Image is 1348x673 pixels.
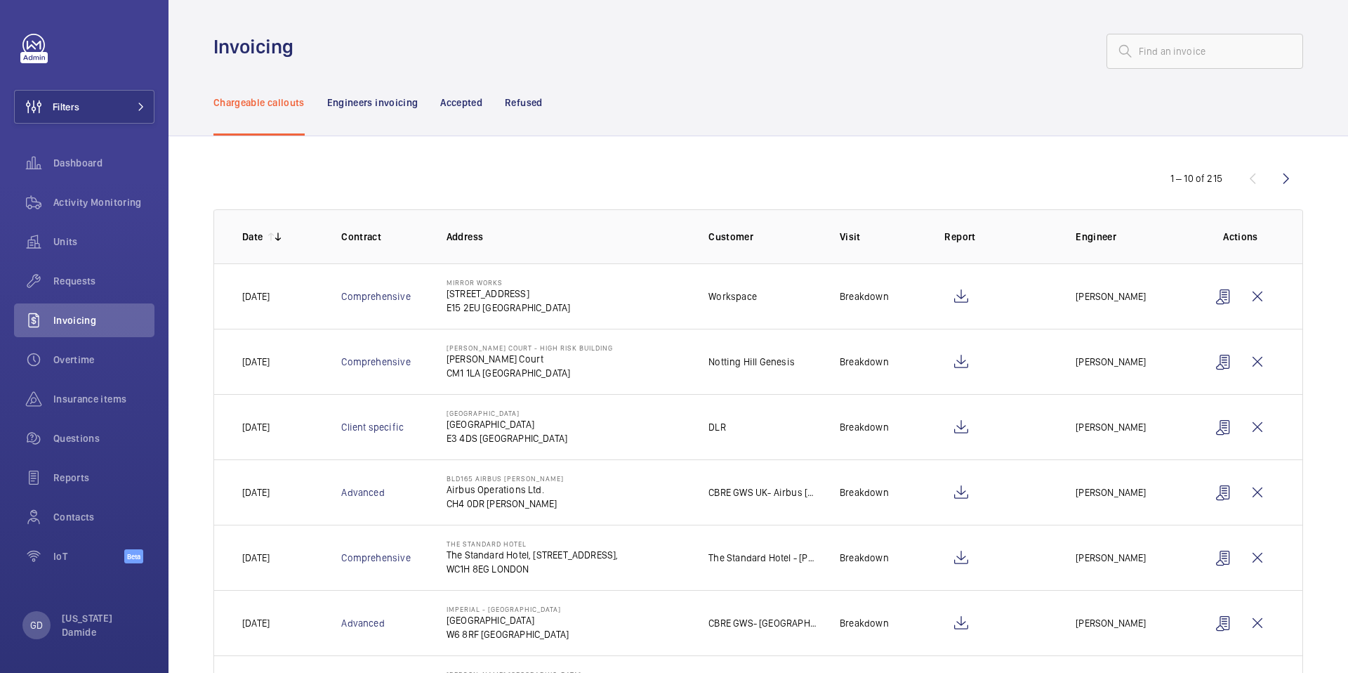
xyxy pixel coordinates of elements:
[242,230,263,244] p: Date
[1076,485,1146,499] p: [PERSON_NAME]
[447,417,567,431] p: [GEOGRAPHIC_DATA]
[1076,289,1146,303] p: [PERSON_NAME]
[447,613,569,627] p: [GEOGRAPHIC_DATA]
[341,422,404,433] a: Client specific
[53,156,154,170] span: Dashboard
[1207,230,1274,244] p: Actions
[840,485,889,499] p: Breakdown
[30,618,43,632] p: GD
[53,549,124,563] span: IoT
[53,431,154,445] span: Questions
[840,289,889,303] p: Breakdown
[440,96,482,110] p: Accepted
[1076,355,1146,369] p: [PERSON_NAME]
[447,483,564,497] p: Airbus Operations Ltd.
[341,552,410,563] a: Comprehensive
[840,420,889,434] p: Breakdown
[53,392,154,406] span: Insurance items
[242,616,270,630] p: [DATE]
[447,344,613,352] p: [PERSON_NAME] Court - High Risk Building
[242,485,270,499] p: [DATE]
[447,278,571,287] p: Mirror Works
[447,431,567,445] p: E3 4DS [GEOGRAPHIC_DATA]
[447,352,613,366] p: [PERSON_NAME] Court
[708,230,817,244] p: Customer
[708,420,726,434] p: DLR
[341,230,423,244] p: Contract
[53,195,154,209] span: Activity Monitoring
[242,355,270,369] p: [DATE]
[1170,171,1222,185] div: 1 – 10 of 215
[840,230,922,244] p: Visit
[14,90,154,124] button: Filters
[341,291,410,302] a: Comprehensive
[1076,551,1146,565] p: [PERSON_NAME]
[447,301,571,315] p: E15 2EU [GEOGRAPHIC_DATA]
[53,274,154,288] span: Requests
[341,356,410,367] a: Comprehensive
[708,551,817,565] p: The Standard Hotel - [PERSON_NAME]
[341,618,384,629] a: Advanced
[708,355,795,369] p: Notting Hill Genesis
[447,474,564,483] p: Bld165 Airbus [PERSON_NAME]
[213,96,305,110] p: Chargeable callouts
[447,287,571,301] p: [STREET_ADDRESS]
[840,355,889,369] p: Breakdown
[327,96,418,110] p: Engineers invoicing
[53,353,154,367] span: Overtime
[447,497,564,511] p: CH4 0DR [PERSON_NAME]
[708,485,817,499] p: CBRE GWS UK- Airbus [PERSON_NAME]
[447,562,619,576] p: WC1H 8EG LONDON
[447,548,619,562] p: The Standard Hotel, [STREET_ADDRESS],
[53,313,154,327] span: Invoicing
[242,551,270,565] p: [DATE]
[840,551,889,565] p: Breakdown
[53,235,154,249] span: Units
[242,289,270,303] p: [DATE]
[447,409,567,417] p: [GEOGRAPHIC_DATA]
[447,230,687,244] p: Address
[53,510,154,524] span: Contacts
[1106,34,1303,69] input: Find an invoice
[505,96,542,110] p: Refused
[213,34,302,60] h1: Invoicing
[124,549,143,563] span: Beta
[447,366,613,380] p: CM1 1LA [GEOGRAPHIC_DATA]
[1076,420,1146,434] p: [PERSON_NAME]
[1076,616,1146,630] p: [PERSON_NAME]
[447,627,569,641] p: W6 8RF [GEOGRAPHIC_DATA]
[62,611,146,639] p: [US_STATE] Damide
[341,487,384,498] a: Advanced
[53,471,154,485] span: Reports
[447,540,619,548] p: The Standard Hotel
[840,616,889,630] p: Breakdown
[53,100,79,114] span: Filters
[1076,230,1184,244] p: Engineer
[242,420,270,434] p: [DATE]
[708,289,757,303] p: Workspace
[447,605,569,613] p: Imperial - [GEOGRAPHIC_DATA]
[944,230,1053,244] p: Report
[708,616,817,630] p: CBRE GWS- [GEOGRAPHIC_DATA] ([GEOGRAPHIC_DATA])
